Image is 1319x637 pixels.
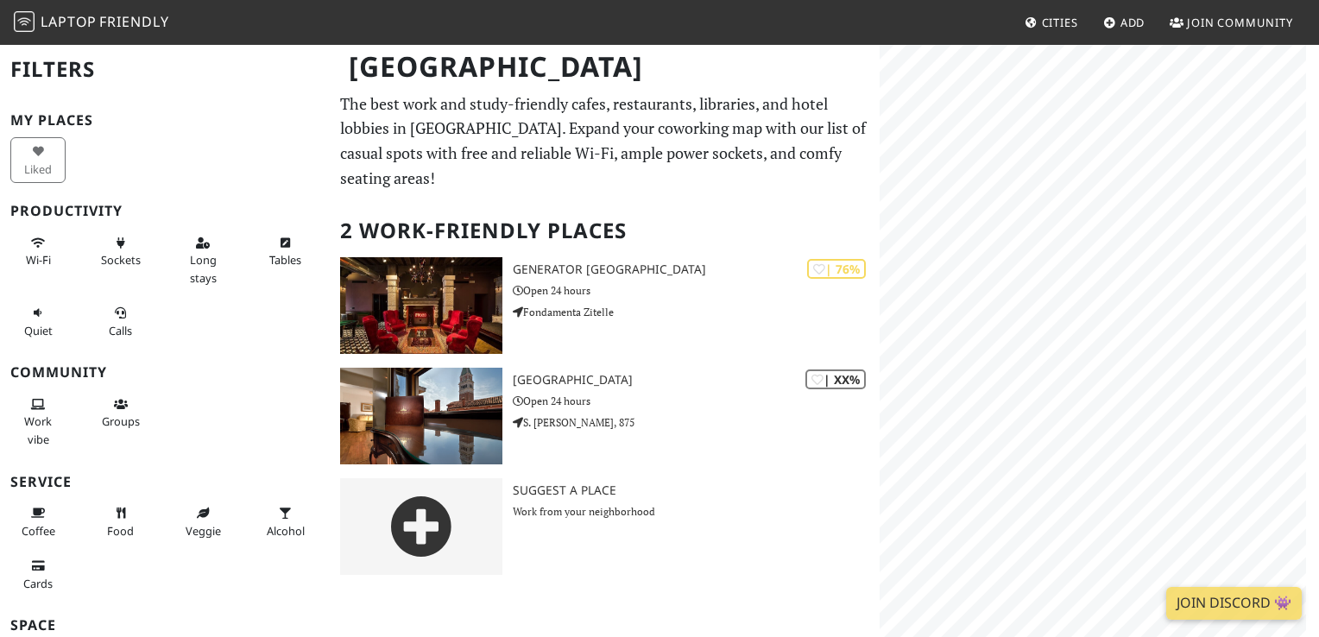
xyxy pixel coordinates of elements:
[1096,7,1152,38] a: Add
[269,252,301,268] span: Work-friendly tables
[190,252,217,285] span: Long stays
[10,552,66,597] button: Cards
[10,617,319,634] h3: Space
[10,112,319,129] h3: My Places
[335,43,876,91] h1: [GEOGRAPHIC_DATA]
[10,499,66,545] button: Coffee
[513,262,879,277] h3: Generator [GEOGRAPHIC_DATA]
[14,8,169,38] a: LaptopFriendly LaptopFriendly
[805,369,866,389] div: | XX%
[340,368,502,464] img: San Marco Palace
[267,523,305,539] span: Alcohol
[258,229,313,274] button: Tables
[807,259,866,279] div: | 76%
[513,414,879,431] p: S. [PERSON_NAME], 875
[101,252,141,268] span: Power sockets
[1187,15,1293,30] span: Join Community
[340,205,869,257] h2: 2 Work-Friendly Places
[41,12,97,31] span: Laptop
[340,91,869,191] p: The best work and study-friendly cafes, restaurants, libraries, and hotel lobbies in [GEOGRAPHIC_...
[109,323,132,338] span: Video/audio calls
[99,12,168,31] span: Friendly
[1120,15,1145,30] span: Add
[26,252,51,268] span: Stable Wi-Fi
[93,499,148,545] button: Food
[10,43,319,96] h2: Filters
[1163,7,1300,38] a: Join Community
[93,299,148,344] button: Calls
[340,478,502,575] img: gray-place-d2bdb4477600e061c01bd816cc0f2ef0cfcb1ca9e3ad78868dd16fb2af073a21.png
[175,499,230,545] button: Veggie
[93,390,148,436] button: Groups
[1018,7,1085,38] a: Cities
[14,11,35,32] img: LaptopFriendly
[1166,587,1302,620] a: Join Discord 👾
[186,523,221,539] span: Veggie
[10,203,319,219] h3: Productivity
[10,229,66,274] button: Wi-Fi
[93,229,148,274] button: Sockets
[1042,15,1078,30] span: Cities
[258,499,313,545] button: Alcohol
[330,368,880,464] a: San Marco Palace | XX% [GEOGRAPHIC_DATA] Open 24 hours S. [PERSON_NAME], 875
[330,478,880,575] a: Suggest a Place Work from your neighborhood
[102,413,140,429] span: Group tables
[513,393,879,409] p: Open 24 hours
[175,229,230,292] button: Long stays
[10,390,66,453] button: Work vibe
[330,257,880,354] a: Generator Venice | 76% Generator [GEOGRAPHIC_DATA] Open 24 hours Fondamenta Zitelle
[23,576,53,591] span: Credit cards
[513,304,879,320] p: Fondamenta Zitelle
[24,323,53,338] span: Quiet
[513,282,879,299] p: Open 24 hours
[340,257,502,354] img: Generator Venice
[10,474,319,490] h3: Service
[10,299,66,344] button: Quiet
[10,364,319,381] h3: Community
[513,483,879,498] h3: Suggest a Place
[22,523,55,539] span: Coffee
[107,523,134,539] span: Food
[513,373,879,388] h3: [GEOGRAPHIC_DATA]
[24,413,52,446] span: People working
[513,503,879,520] p: Work from your neighborhood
